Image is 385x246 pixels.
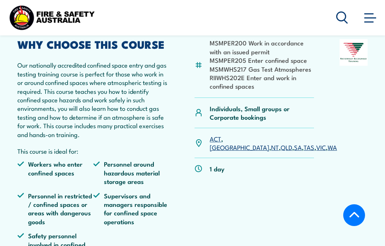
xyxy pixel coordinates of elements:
li: Workers who enter confined spaces [17,160,93,185]
li: MSMPER200 Work in accordance with an issued permit [210,38,314,56]
li: Personnel around hazardous material storage areas [93,160,169,185]
a: WA [328,143,337,151]
li: Personnel in restricted / confined spaces or areas with dangerous goods [17,191,93,226]
a: VIC [316,143,326,151]
p: Individuals, Small groups or Corporate bookings [210,104,314,122]
a: TAS [304,143,314,151]
p: , , , , , , , [210,134,337,152]
h2: WHY CHOOSE THIS COURSE [17,39,169,49]
a: ACT [210,134,221,143]
img: Nationally Recognised Training logo. [340,39,368,66]
li: MSMWHS217 Gas Test Atmospheres [210,65,314,73]
a: QLD [281,143,292,151]
p: 1 day [210,164,224,173]
a: SA [294,143,302,151]
a: [GEOGRAPHIC_DATA] [210,143,269,151]
p: This course is ideal for: [17,147,169,155]
p: Our nationally accredited confined space entry and gas testing training course is perfect for tho... [17,61,169,139]
li: Supervisors and managers responsible for confined space operations [93,191,169,226]
li: RIIWHS202E Enter and work in confined spaces [210,73,314,90]
li: MSMPER205 Enter confined space [210,56,314,64]
a: NT [271,143,279,151]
